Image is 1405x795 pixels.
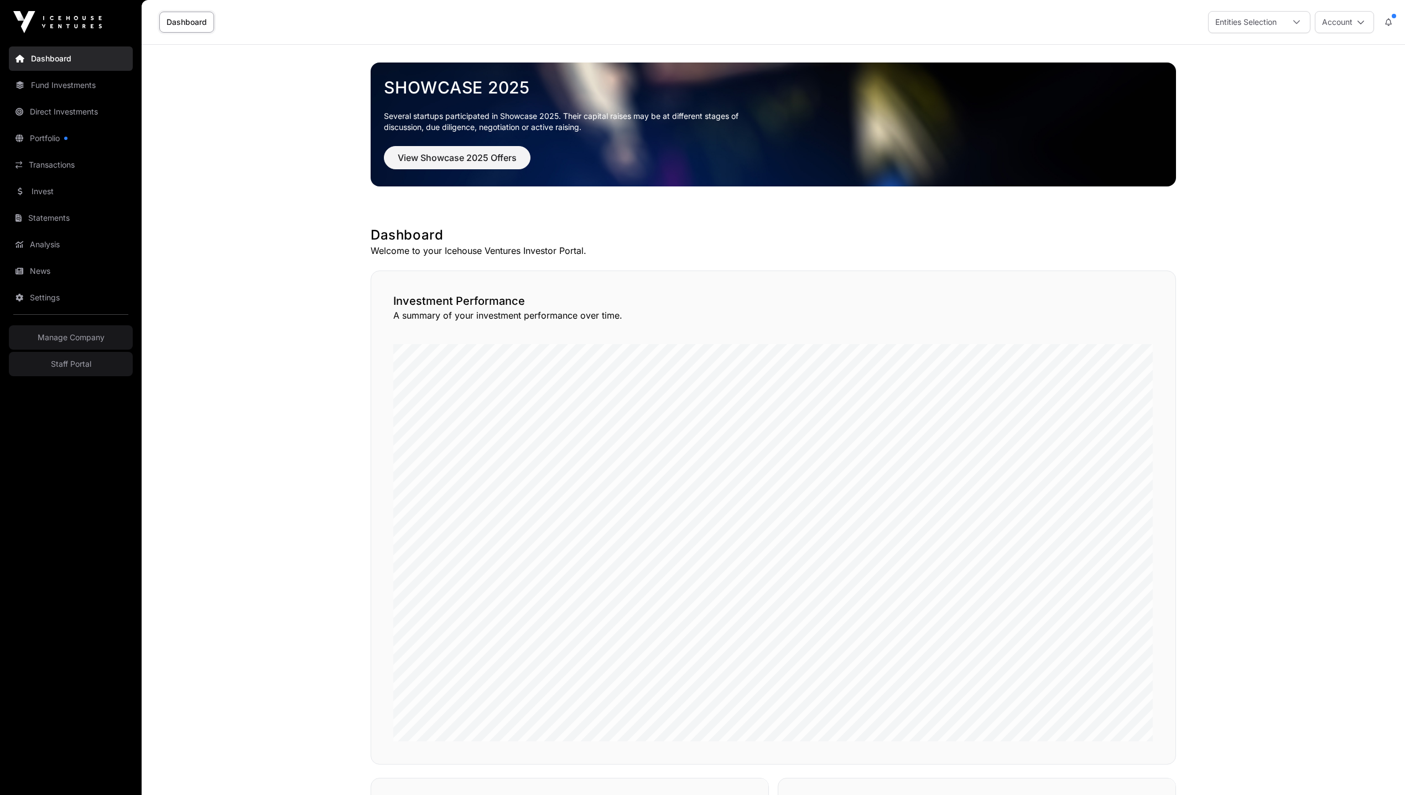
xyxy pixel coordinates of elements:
a: Dashboard [9,46,133,71]
a: Showcase 2025 [384,77,1163,97]
a: Fund Investments [9,73,133,97]
a: Portfolio [9,126,133,150]
a: Dashboard [159,12,214,33]
p: Welcome to your Icehouse Ventures Investor Portal. [371,244,1176,257]
a: Settings [9,285,133,310]
a: Analysis [9,232,133,257]
p: A summary of your investment performance over time. [393,309,1153,322]
button: View Showcase 2025 Offers [384,146,530,169]
button: Account [1315,11,1374,33]
h2: Investment Performance [393,293,1153,309]
a: Invest [9,179,133,204]
a: News [9,259,133,283]
a: Statements [9,206,133,230]
span: View Showcase 2025 Offers [398,151,517,164]
a: View Showcase 2025 Offers [384,157,530,168]
a: Staff Portal [9,352,133,376]
a: Transactions [9,153,133,177]
img: Showcase 2025 [371,63,1176,186]
a: Direct Investments [9,100,133,124]
h1: Dashboard [371,226,1176,244]
a: Manage Company [9,325,133,350]
div: Entities Selection [1209,12,1283,33]
p: Several startups participated in Showcase 2025. Their capital raises may be at different stages o... [384,111,756,133]
img: Icehouse Ventures Logo [13,11,102,33]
